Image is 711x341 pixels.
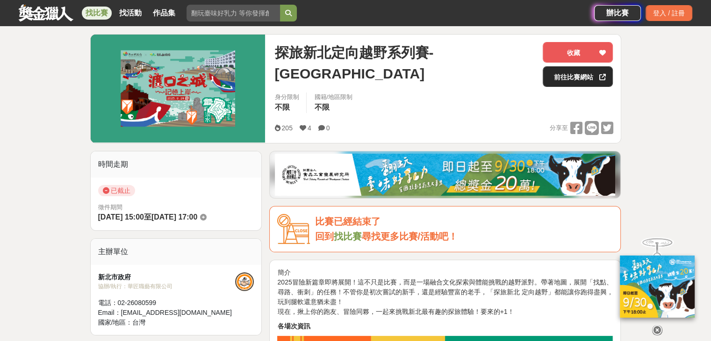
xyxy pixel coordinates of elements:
a: 找比賽 [82,7,112,20]
img: b0ef2173-5a9d-47ad-b0e3-de335e335c0a.jpg [275,154,615,196]
span: 回到 [315,231,333,242]
span: 205 [281,124,292,132]
img: Cover Image [91,35,266,142]
div: 身分限制 [274,92,299,102]
span: 不限 [314,103,329,111]
a: 辦比賽 [594,5,641,21]
span: 尋找更多比賽/活動吧！ [361,231,458,242]
div: 電話： 02-26080599 [98,298,236,308]
span: 4 [308,124,311,132]
span: 不限 [274,103,289,111]
a: 找活動 [115,7,145,20]
div: 新北市政府 [98,272,236,282]
span: [DATE] 17:00 [151,213,197,221]
a: 找比賽 [333,231,361,242]
span: [DATE] 15:00 [98,213,144,221]
span: 徵件期間 [98,204,122,211]
div: 比賽已經結束了 [315,214,613,229]
span: 國家/地區： [98,319,133,326]
div: 主辦單位 [91,239,262,265]
button: 收藏 [543,42,613,63]
div: 時間走期 [91,151,262,178]
div: 協辦/執行： 華匠職藝有限公司 [98,282,236,291]
div: 國籍/地區限制 [314,92,352,102]
span: 探旅新北定向越野系列賽-[GEOGRAPHIC_DATA] [274,42,535,84]
input: 翻玩臺味好乳力 等你發揮創意！ [187,5,280,21]
img: ff197300-f8ee-455f-a0ae-06a3645bc375.jpg [620,256,695,318]
span: 0 [326,124,330,132]
span: 已截止 [98,185,135,196]
strong: 各場次資訊 [277,322,310,330]
span: 至 [144,213,151,221]
span: 台灣 [132,319,145,326]
span: 分享至 [549,121,567,135]
div: 登入 / 註冊 [646,5,692,21]
p: 簡介 2025冒險新篇章即將展開！這不只是比賽，而是一場融合文化探索與體能挑戰的越野派對。帶著地圖，展開「找點、尋路、衝刺」的任務！不管你是初次嘗試的新手，還是經驗豐富的老手，「探旅新北 定向越... [277,268,613,317]
img: Icon [277,214,310,244]
div: Email： [EMAIL_ADDRESS][DOMAIN_NAME] [98,308,236,318]
a: 前往比賽網站 [543,66,613,87]
a: 作品集 [149,7,179,20]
